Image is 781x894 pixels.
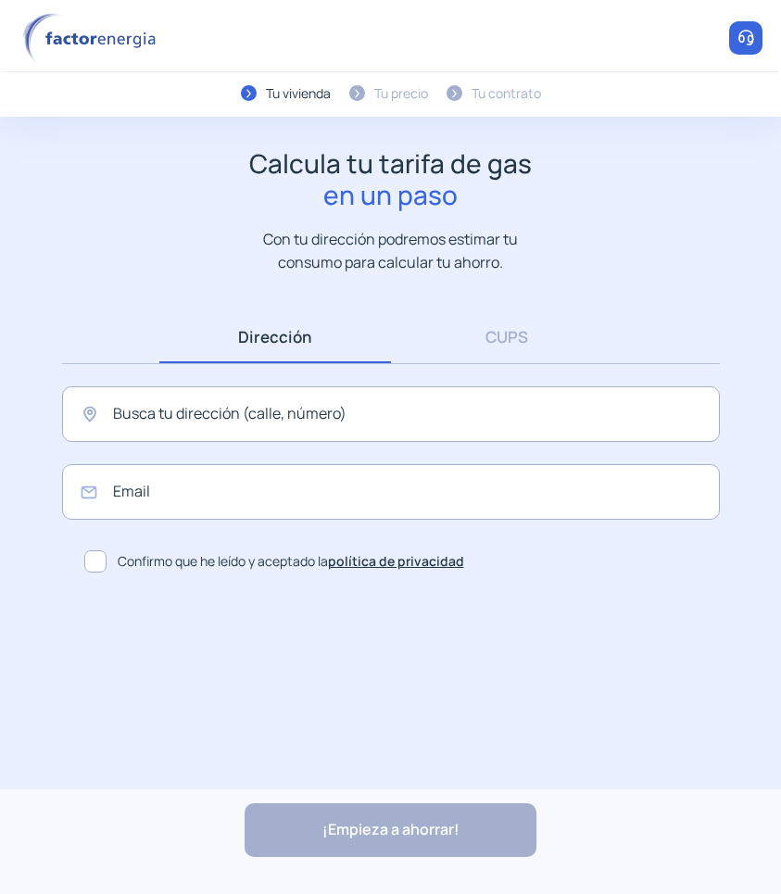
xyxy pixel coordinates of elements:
[266,83,331,104] div: Tu vivienda
[19,13,167,64] img: logo factor
[472,83,541,104] div: Tu contrato
[245,228,536,273] p: Con tu dirección podremos estimar tu consumo para calcular tu ahorro.
[249,180,532,211] span: en un paso
[249,148,532,210] h1: Calcula tu tarifa de gas
[737,29,755,47] img: llamar
[391,310,623,363] a: CUPS
[118,551,464,572] span: Confirmo que he leído y aceptado la
[159,310,391,363] a: Dirección
[328,552,464,570] a: política de privacidad
[374,83,428,104] div: Tu precio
